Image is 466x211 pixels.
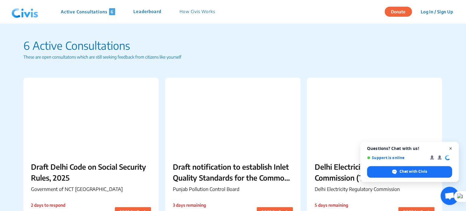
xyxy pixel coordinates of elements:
[23,37,443,54] p: 6 Active Consultations
[399,169,427,174] span: Chat with Civis
[9,3,41,21] img: navlogo.png
[61,8,115,15] p: Active Consultations
[109,8,115,15] span: 6
[314,161,434,183] p: Delhi Electricity Regulatory Commission (Terms and Conditions for Determination of Tariff) (Secon...
[23,54,443,60] p: These are open consultatons which are still seeking feedback from citizens like yourself
[367,146,452,151] span: Questions? Chat with us!
[173,185,293,193] p: Punjab Pollution Control Board
[180,8,215,15] p: How Civis Works
[173,202,206,208] p: 3 days remaining
[447,145,454,152] span: Close chat
[367,166,452,178] div: Chat with Civis
[385,7,412,17] button: Donate
[133,8,161,15] p: Leaderboard
[416,7,457,16] button: Log In / Sign Up
[440,187,459,205] div: Open chat
[314,185,434,193] p: Delhi Electricity Regulatory Commission
[31,185,151,193] p: Government of NCT [GEOGRAPHIC_DATA]
[173,161,293,183] p: Draft notification to establish Inlet Quality Standards for the Common Effluent Treatment Plant (...
[314,202,351,208] p: 5 days remaining
[31,202,65,208] p: 2 days to respond
[31,161,151,183] p: Draft Delhi Code on Social Security Rules, 2025
[367,155,426,160] span: Support is online
[385,8,416,14] a: Donate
